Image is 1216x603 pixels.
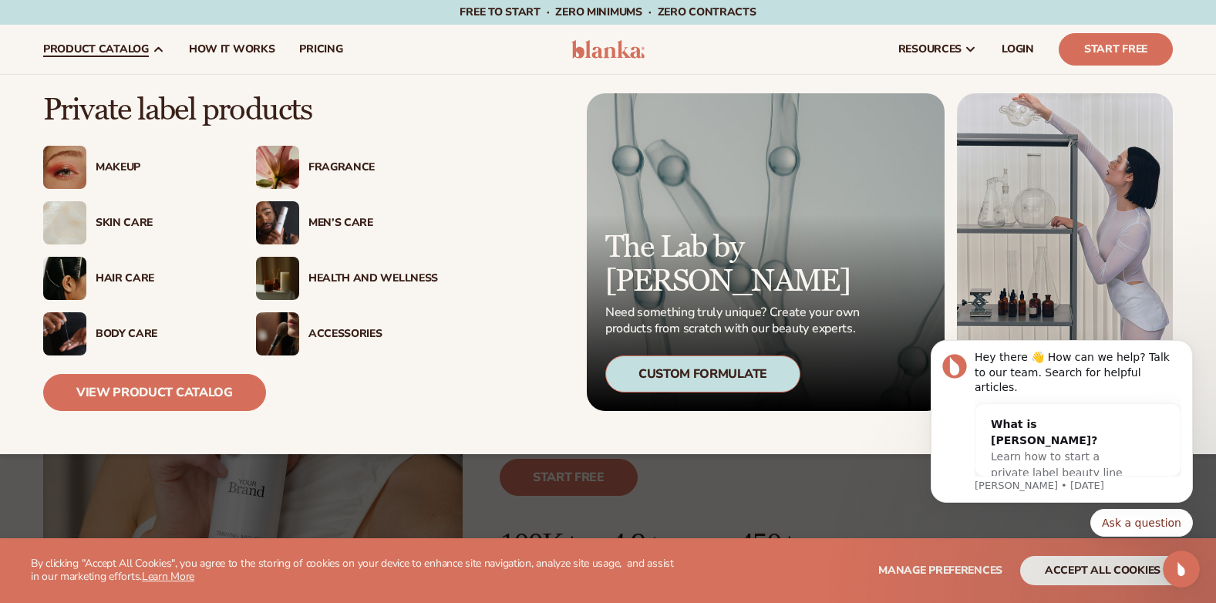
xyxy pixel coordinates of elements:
[957,93,1173,411] img: Female in lab with equipment.
[256,312,299,355] img: Female with makeup brush.
[571,40,645,59] img: logo
[43,146,86,189] img: Female with glitter eye makeup.
[31,558,680,584] p: By clicking "Accept All Cookies", you agree to the storing of cookies on your device to enhance s...
[256,201,438,244] a: Male holding moisturizer bottle. Men’s Care
[96,161,225,174] div: Makeup
[898,43,962,56] span: resources
[886,25,989,74] a: resources
[43,201,86,244] img: Cream moisturizer swatch.
[308,272,438,285] div: Health And Wellness
[43,93,438,127] p: Private label products
[878,563,1002,578] span: Manage preferences
[299,43,342,56] span: pricing
[878,556,1002,585] button: Manage preferences
[1059,33,1173,66] a: Start Free
[287,25,355,74] a: pricing
[308,217,438,230] div: Men’s Care
[256,257,299,300] img: Candles and incense on table.
[43,146,225,189] a: Female with glitter eye makeup. Makeup
[43,43,149,56] span: product catalog
[43,257,225,300] a: Female hair pulled back with clips. Hair Care
[989,25,1046,74] a: LOGIN
[256,312,438,355] a: Female with makeup brush. Accessories
[1002,43,1034,56] span: LOGIN
[96,217,225,230] div: Skin Care
[31,25,177,74] a: product catalog
[189,43,275,56] span: How It Works
[1163,551,1200,588] iframe: Intercom live chat
[96,272,225,285] div: Hair Care
[96,328,225,341] div: Body Care
[177,25,288,74] a: How It Works
[43,257,86,300] img: Female hair pulled back with clips.
[587,93,945,411] a: Microscopic product formula. The Lab by [PERSON_NAME] Need something truly unique? Create your ow...
[256,201,299,244] img: Male holding moisturizer bottle.
[256,146,438,189] a: Pink blooming flower. Fragrance
[1020,556,1185,585] button: accept all cookies
[908,305,1216,561] iframe: Intercom notifications message
[43,201,225,244] a: Cream moisturizer swatch. Skin Care
[460,5,756,19] span: Free to start · ZERO minimums · ZERO contracts
[142,569,194,584] a: Learn More
[43,312,86,355] img: Male hand applying moisturizer.
[308,328,438,341] div: Accessories
[308,161,438,174] div: Fragrance
[605,355,800,392] div: Custom Formulate
[256,146,299,189] img: Pink blooming flower.
[43,312,225,355] a: Male hand applying moisturizer. Body Care
[256,257,438,300] a: Candles and incense on table. Health And Wellness
[605,231,864,298] p: The Lab by [PERSON_NAME]
[605,305,864,337] p: Need something truly unique? Create your own products from scratch with our beauty experts.
[43,374,266,411] a: View Product Catalog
